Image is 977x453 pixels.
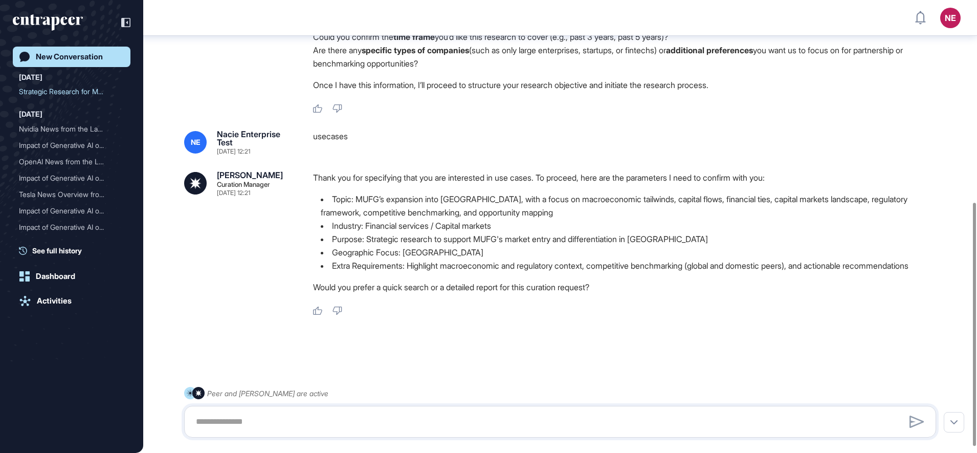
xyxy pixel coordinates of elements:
li: Purpose: Strategic research to support MUFG's market entry and differentiation in [GEOGRAPHIC_DATA] [313,232,944,246]
a: Activities [13,291,130,311]
div: OpenAI News from the Last 2 Months [19,154,124,170]
span: See full history [32,245,82,256]
p: Would you prefer a quick search or a detailed report for this curation request? [313,281,944,294]
div: Peer and [PERSON_NAME] are active [207,387,328,400]
div: Impact of Generative AI on Art and Culture [19,170,124,186]
a: New Conversation [13,47,130,67]
li: Are there any (such as only large enterprises, startups, or fintechs) or you want us to focus on ... [313,44,944,70]
li: Extra Requirements: Highlight macroeconomic and regulatory context, competitive benchmarking (glo... [313,259,944,272]
span: NE [191,138,201,146]
div: [DATE] [19,71,42,83]
div: Impact of Generative AI o... [19,203,116,219]
div: Impact of Generative AI o... [19,137,116,154]
div: Nacie Enterprise Test [217,130,297,146]
div: Dashboard [36,272,75,281]
div: Impact of Generative AI on Global Mental Health [19,219,124,235]
li: Topic: MUFG’s expansion into [GEOGRAPHIC_DATA], with a focus on macroeconomic tailwinds, capital ... [313,192,944,219]
div: usecases [313,130,944,155]
div: Strategic Research for MU... [19,83,116,100]
a: Dashboard [13,266,130,287]
strong: specific types of companies [362,45,469,55]
div: Activities [37,296,72,306]
li: Industry: Financial services / Capital markets [313,219,944,232]
strong: additional preferences [666,45,753,55]
div: Tesla News Overview from ... [19,186,116,203]
div: Impact of Generative AI o... [19,219,116,235]
div: Nvidia News from the Last Month [19,121,124,137]
div: Impact of Generative AI on Digital Banking in the USA [19,203,124,219]
div: Curation Manager [217,181,270,188]
div: New Conversation [36,52,103,61]
div: Nvidia News from the Last... [19,121,116,137]
div: [DATE] 12:21 [217,148,250,155]
div: [PERSON_NAME] [217,171,283,179]
a: See full history [19,245,130,256]
li: Could you confirm the you’d like this research to cover (e.g., past 3 years, past 5 years)? [313,30,944,44]
div: Tesla News Overview from the Last Two Months [19,186,124,203]
div: [DATE] 12:21 [217,190,250,196]
div: Strategic Research for MUFG's Expansion into India: Macroeconomic Factors, Market Landscape, Comp... [19,83,124,100]
div: [DATE] [19,108,42,120]
strong: time frame [393,32,435,42]
p: Thank you for specifying that you are interested in use cases. To proceed, here are the parameter... [313,171,944,184]
div: Impact of Generative AI on Art and Culture [19,137,124,154]
div: entrapeer-logo [13,14,83,31]
p: Once I have this information, I’ll proceed to structure your research objective and initiate the ... [313,78,944,92]
div: Impact of Generative AI o... [19,170,116,186]
button: NE [940,8,961,28]
div: OpenAI News from the Last... [19,154,116,170]
li: Geographic Focus: [GEOGRAPHIC_DATA] [313,246,944,259]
